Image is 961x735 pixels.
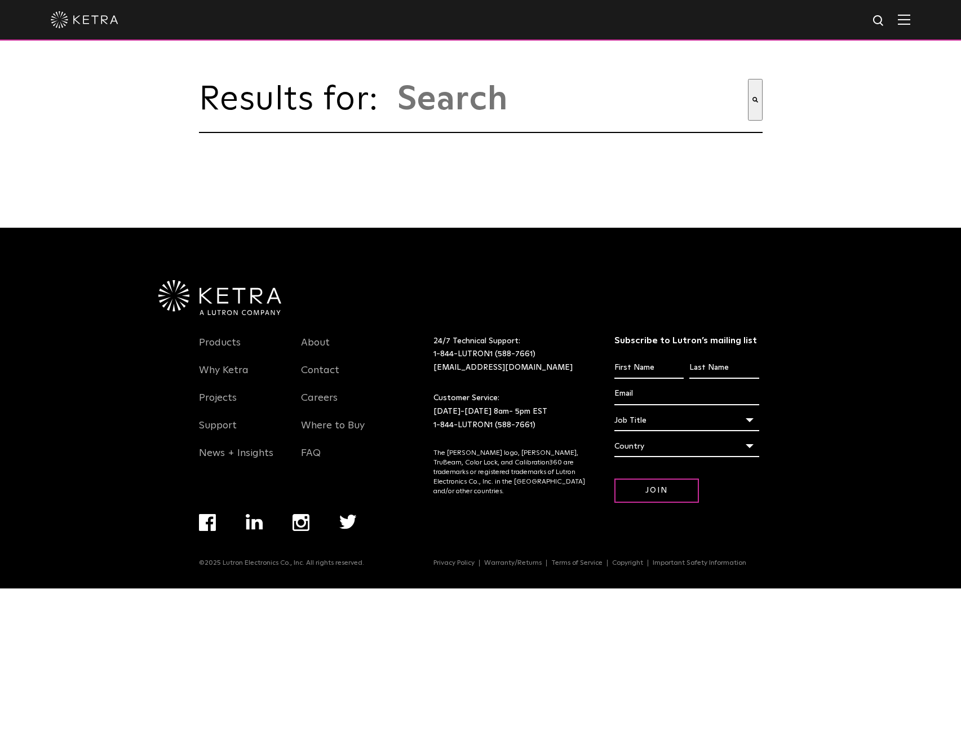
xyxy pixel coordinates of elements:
[614,436,759,457] div: Country
[614,479,699,503] input: Join
[301,392,338,418] a: Careers
[199,514,216,531] img: facebook
[199,364,249,390] a: Why Ketra
[199,83,391,117] span: Results for:
[396,79,748,121] input: This is a search field with an auto-suggest feature attached.
[158,280,281,315] img: Ketra-aLutronCo_White_RGB
[433,335,586,375] p: 24/7 Technical Support:
[301,336,330,362] a: About
[898,14,910,25] img: Hamburger%20Nav.svg
[199,335,285,473] div: Navigation Menu
[433,449,586,496] p: The [PERSON_NAME] logo, [PERSON_NAME], TruBeam, Color Lock, and Calibration360 are trademarks or ...
[199,447,273,473] a: News + Insights
[872,14,886,28] img: search icon
[301,364,339,390] a: Contact
[433,421,535,429] a: 1-844-LUTRON1 (588-7661)
[748,79,763,121] button: Search
[199,419,237,445] a: Support
[433,392,586,432] p: Customer Service: [DATE]-[DATE] 8am- 5pm EST
[301,335,387,473] div: Navigation Menu
[429,560,480,566] a: Privacy Policy
[51,11,118,28] img: ketra-logo-2019-white
[199,514,387,559] div: Navigation Menu
[199,392,237,418] a: Projects
[614,357,684,379] input: First Name
[689,357,759,379] input: Last Name
[199,559,364,567] p: ©2025 Lutron Electronics Co., Inc. All rights reserved.
[246,514,263,530] img: linkedin
[199,336,241,362] a: Products
[433,364,573,371] a: [EMAIL_ADDRESS][DOMAIN_NAME]
[614,383,759,405] input: Email
[547,560,608,566] a: Terms of Service
[433,350,535,358] a: 1-844-LUTRON1 (588-7661)
[614,335,759,347] h3: Subscribe to Lutron’s mailing list
[648,560,751,566] a: Important Safety Information
[293,514,309,531] img: instagram
[480,560,547,566] a: Warranty/Returns
[339,515,357,529] img: twitter
[301,447,321,473] a: FAQ
[608,560,648,566] a: Copyright
[301,419,365,445] a: Where to Buy
[433,559,762,567] div: Navigation Menu
[614,410,759,431] div: Job Title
